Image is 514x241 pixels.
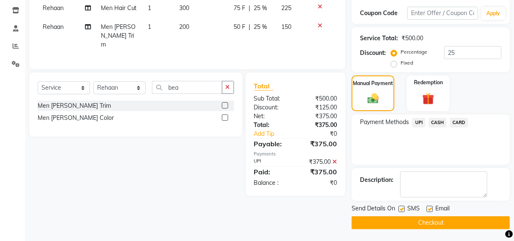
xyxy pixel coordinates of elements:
div: Description: [360,176,393,184]
input: Enter Offer / Coupon Code [407,7,478,20]
div: ₹500.00 [296,94,343,103]
div: Sub Total: [248,94,296,103]
button: Apply [481,7,505,20]
span: Email [435,204,450,215]
div: Balance : [248,179,296,187]
span: UPI [412,118,425,127]
span: 25 % [254,23,267,31]
div: ₹375.00 [296,112,343,121]
div: ₹500.00 [401,34,423,43]
span: CARD [450,118,468,127]
div: Discount: [360,49,386,57]
span: 50 F [234,23,245,31]
span: SMS [407,204,420,215]
div: Paid: [248,167,296,177]
span: Send Details On [352,204,395,215]
div: ₹375.00 [296,121,343,130]
input: Search or Scan [152,81,222,94]
span: 225 [281,4,291,12]
span: 1 [148,23,151,31]
img: _gift.svg [419,91,438,106]
span: Rehaan [43,23,64,31]
span: Men [PERSON_NAME] Trim [101,23,136,48]
div: Discount: [248,103,296,112]
div: Men [PERSON_NAME] Color [38,114,114,122]
span: Total [254,82,273,91]
span: Men Hair Cut [101,4,137,12]
div: UPI [248,158,296,166]
span: Rehaan [43,4,64,12]
img: _cash.svg [364,92,382,105]
div: Payments [254,150,337,158]
div: ₹375.00 [296,139,343,149]
div: ₹0 [296,179,343,187]
label: Redemption [414,79,443,86]
span: 200 [179,23,189,31]
label: Percentage [401,48,427,56]
div: Service Total: [360,34,398,43]
span: 75 F [234,4,245,13]
span: CASH [429,118,447,127]
label: Fixed [401,59,413,67]
span: 1 [148,4,151,12]
div: ₹125.00 [296,103,343,112]
span: 25 % [254,4,267,13]
span: | [249,4,250,13]
span: 150 [281,23,291,31]
div: ₹375.00 [296,167,343,177]
a: Add Tip [248,130,303,138]
label: Manual Payment [353,80,393,87]
div: ₹0 [303,130,343,138]
span: 300 [179,4,189,12]
div: Payable: [248,139,296,149]
span: | [249,23,250,31]
div: Net: [248,112,296,121]
div: Men [PERSON_NAME] Trim [38,101,111,110]
div: ₹375.00 [296,158,343,166]
span: Payment Methods [360,118,409,127]
button: Checkout [352,216,510,229]
div: Coupon Code [360,9,407,18]
div: Total: [248,121,296,130]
